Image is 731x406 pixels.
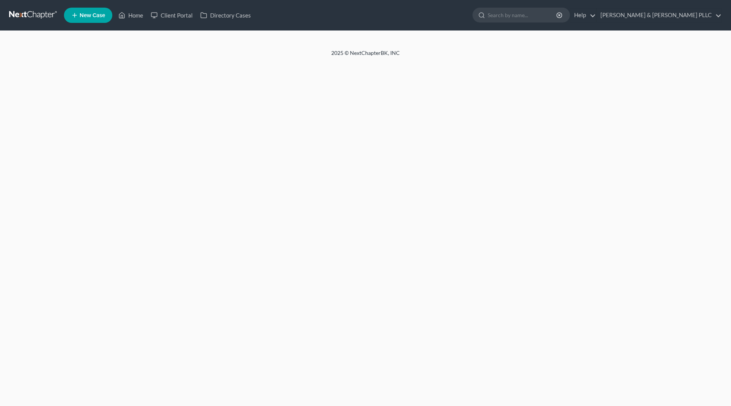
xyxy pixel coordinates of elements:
input: Search by name... [488,8,557,22]
a: Home [115,8,147,22]
a: [PERSON_NAME] & [PERSON_NAME] PLLC [597,8,721,22]
a: Help [570,8,596,22]
div: 2025 © NextChapterBK, INC [148,49,583,63]
span: New Case [80,13,105,18]
a: Client Portal [147,8,196,22]
a: Directory Cases [196,8,255,22]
